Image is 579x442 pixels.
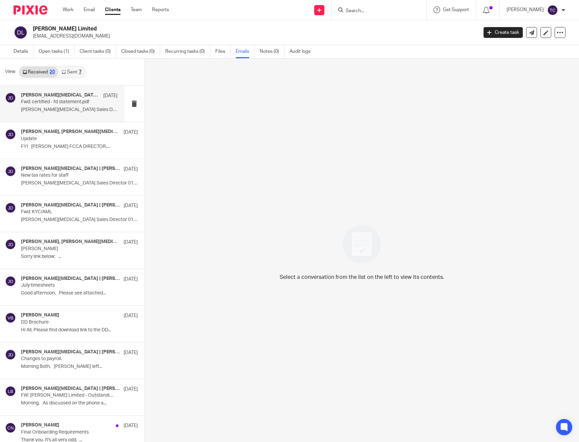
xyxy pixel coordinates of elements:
a: Clients [105,6,121,13]
h4: [PERSON_NAME][MEDICAL_DATA] | [PERSON_NAME] [21,202,120,208]
p: Select a conversation from the list on the left to view its contents. [280,273,444,281]
a: Notes (0) [260,45,284,58]
a: Files [215,45,231,58]
h4: [PERSON_NAME] [21,422,59,428]
p: Morning Both, [PERSON_NAME] left... [21,364,138,370]
p: [DATE] [124,276,138,283]
p: New tax rates for staff [21,173,114,178]
p: [DATE] [124,422,138,429]
div: 7 [79,70,82,74]
a: Emails [236,45,255,58]
p: July timesheets [21,283,114,288]
p: [DATE] [124,349,138,356]
a: Reports [152,6,169,13]
img: svg%3E [5,239,16,250]
a: Email [84,6,95,13]
p: [DATE] [103,92,117,99]
img: svg%3E [5,422,16,433]
a: Details [14,45,34,58]
p: Hi All, Please find download link to the DD... [21,327,138,333]
div: 20 [49,70,55,74]
span: Get Support [443,7,469,12]
img: svg%3E [14,25,28,40]
p: Good afternoon, Please see attached... [21,290,138,296]
h4: [PERSON_NAME], [PERSON_NAME][MEDICAL_DATA] | [PERSON_NAME] [21,239,120,245]
img: Pixie [14,5,47,15]
a: Closed tasks (0) [121,45,160,58]
p: Sorry link below: ... [21,254,138,260]
p: [PERSON_NAME] [507,6,544,13]
p: Final Onboarding Requirements [21,429,114,435]
img: image [338,221,385,268]
h4: [PERSON_NAME][MEDICAL_DATA] | [PERSON_NAME] [21,349,120,355]
p: [DATE] [124,166,138,173]
h2: [PERSON_NAME] Limited [33,25,385,32]
p: [EMAIL_ADDRESS][DOMAIN_NAME] [33,33,473,40]
input: Search [345,8,406,14]
img: svg%3E [5,202,16,213]
a: Sent7 [58,67,85,78]
h4: [PERSON_NAME][MEDICAL_DATA] | [PERSON_NAME] [21,276,120,282]
a: Open tasks (1) [39,45,74,58]
p: Fwd: certified - fd statement.pdf [21,99,98,105]
img: svg%3E [5,312,16,323]
p: Update [21,136,114,142]
img: svg%3E [5,276,16,287]
p: FW: [PERSON_NAME] Limited - Outstanding fees [21,393,114,398]
p: Changes to payroll. [21,356,114,362]
p: [PERSON_NAME][MEDICAL_DATA] Sales Director 01534... [21,217,138,223]
p: [DATE] [124,129,138,136]
p: [DATE] [124,239,138,246]
img: svg%3E [5,386,16,397]
p: [PERSON_NAME][MEDICAL_DATA] Sales Director 01534... [21,180,138,186]
img: svg%3E [5,349,16,360]
img: svg%3E [5,92,16,103]
a: Audit logs [289,45,316,58]
p: DD Brochure [21,319,114,325]
h4: [PERSON_NAME][MEDICAL_DATA] | [PERSON_NAME] [21,166,120,172]
a: Client tasks (0) [80,45,116,58]
a: Received20 [19,67,58,78]
h4: [PERSON_NAME][MEDICAL_DATA] | [PERSON_NAME], [PERSON_NAME] [21,386,120,392]
p: Fwd: KYC/AML [21,209,114,215]
a: Recurring tasks (0) [165,45,210,58]
p: FYI [PERSON_NAME] FCCA DIRECTOR,... [21,144,138,150]
p: [PERSON_NAME] [21,246,114,252]
img: svg%3E [547,5,558,16]
img: svg%3E [5,129,16,140]
span: View [5,68,15,75]
a: Team [131,6,142,13]
h4: [PERSON_NAME] [21,312,59,318]
h4: [PERSON_NAME], [PERSON_NAME][MEDICAL_DATA] | [PERSON_NAME] [21,129,120,135]
p: [DATE] [124,202,138,209]
img: svg%3E [5,166,16,177]
p: [PERSON_NAME][MEDICAL_DATA] Sales Director 01534... [21,107,117,113]
a: Create task [484,27,523,38]
h4: [PERSON_NAME][MEDICAL_DATA] | [PERSON_NAME] [21,92,100,98]
a: Work [63,6,73,13]
p: Morning, As discussed on the phone a... [21,400,138,406]
p: [DATE] [124,312,138,319]
p: [DATE] [124,386,138,393]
